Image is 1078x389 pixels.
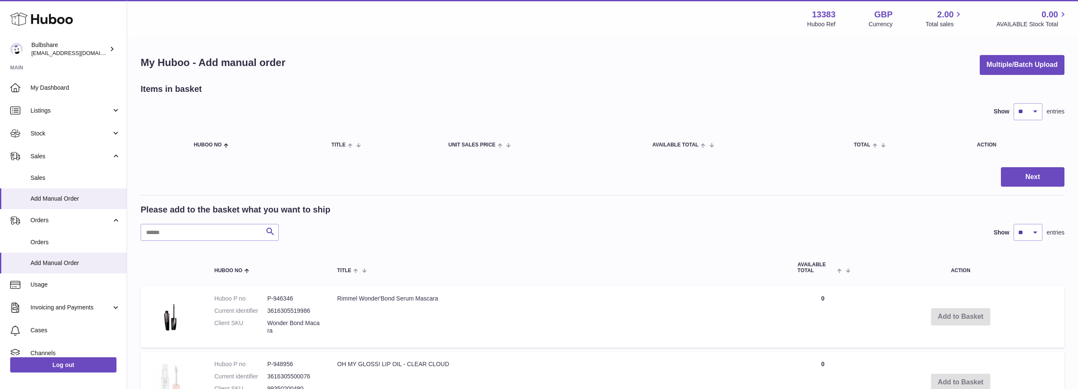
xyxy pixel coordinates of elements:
[1042,9,1058,20] span: 0.00
[267,319,320,335] dd: Wonder Bond Macara
[869,20,893,28] div: Currency
[329,286,789,348] td: Rimmel Wonder'Bond Serum Mascara
[214,307,267,315] dt: Current identifier
[926,9,963,28] a: 2.00 Total sales
[857,254,1064,281] th: Action
[332,142,346,148] span: Title
[30,107,111,115] span: Listings
[926,20,963,28] span: Total sales
[267,295,320,303] dd: P-946346
[267,360,320,368] dd: P-948956
[1001,167,1064,187] button: Next
[30,84,120,92] span: My Dashboard
[149,295,191,337] img: Rimmel Wonder'Bond Serum Mascara
[337,268,351,273] span: Title
[977,142,1056,148] div: Action
[30,326,120,334] span: Cases
[996,9,1068,28] a: 0.00 AVAILABLE Stock Total
[214,360,267,368] dt: Huboo P no
[30,216,111,224] span: Orders
[30,259,120,267] span: Add Manual Order
[141,56,285,69] h1: My Huboo - Add manual order
[1047,229,1064,237] span: entries
[214,372,267,381] dt: Current identifier
[812,9,836,20] strong: 13383
[789,286,857,348] td: 0
[854,142,870,148] span: Total
[980,55,1064,75] button: Multiple/Batch Upload
[994,108,1009,116] label: Show
[652,142,698,148] span: AVAILABLE Total
[30,349,120,357] span: Channels
[30,238,120,246] span: Orders
[214,268,242,273] span: Huboo no
[798,262,835,273] span: AVAILABLE Total
[31,41,108,57] div: Bulbshare
[267,372,320,381] dd: 3616305500076
[30,130,111,138] span: Stock
[30,195,120,203] span: Add Manual Order
[141,83,202,95] h2: Items in basket
[141,204,330,215] h2: Please add to the basket what you want to ship
[30,174,120,182] span: Sales
[807,20,836,28] div: Huboo Ref
[30,281,120,289] span: Usage
[30,152,111,160] span: Sales
[267,307,320,315] dd: 3616305519986
[31,50,125,56] span: [EMAIL_ADDRESS][DOMAIN_NAME]
[937,9,954,20] span: 2.00
[10,43,23,55] img: rimmellive@bulbshare.com
[1047,108,1064,116] span: entries
[10,357,116,372] a: Log out
[30,303,111,312] span: Invoicing and Payments
[214,319,267,335] dt: Client SKU
[194,142,222,148] span: Huboo no
[994,229,1009,237] label: Show
[874,9,892,20] strong: GBP
[448,142,495,148] span: Unit Sales Price
[214,295,267,303] dt: Huboo P no
[996,20,1068,28] span: AVAILABLE Stock Total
